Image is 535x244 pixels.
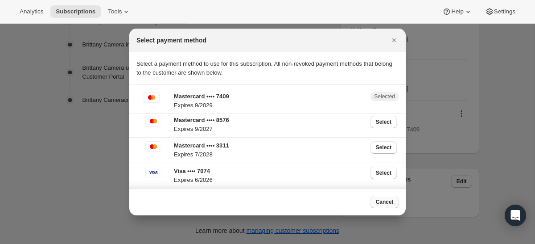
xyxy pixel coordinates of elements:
[108,8,122,15] span: Tools
[174,116,365,125] p: Mastercard •••• 8576
[376,118,391,126] span: Select
[136,59,399,77] p: Select a payment method to use for this subscription. All non-revoked payment methods that belong...
[370,196,399,208] button: Cancel
[103,5,136,18] button: Tools
[174,101,365,110] p: Expires 9/2029
[370,141,397,154] button: Select
[451,8,463,15] span: Help
[14,5,49,18] button: Analytics
[370,116,397,128] button: Select
[174,176,365,185] p: Expires 6/2026
[174,92,365,101] p: Mastercard •••• 7409
[20,8,43,15] span: Analytics
[376,198,393,206] span: Cancel
[174,167,365,176] p: Visa •••• 7074
[374,93,395,100] span: Selected
[388,34,400,46] button: Close
[376,169,391,177] span: Select
[174,150,365,159] p: Expires 7/2028
[56,8,95,15] span: Subscriptions
[505,205,526,226] div: Open Intercom Messenger
[437,5,477,18] button: Help
[174,125,365,134] p: Expires 9/2027
[136,36,206,45] h2: Select payment method
[480,5,521,18] button: Settings
[494,8,515,15] span: Settings
[50,5,101,18] button: Subscriptions
[174,141,365,150] p: Mastercard •••• 3311
[370,167,397,179] button: Select
[376,144,391,151] span: Select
